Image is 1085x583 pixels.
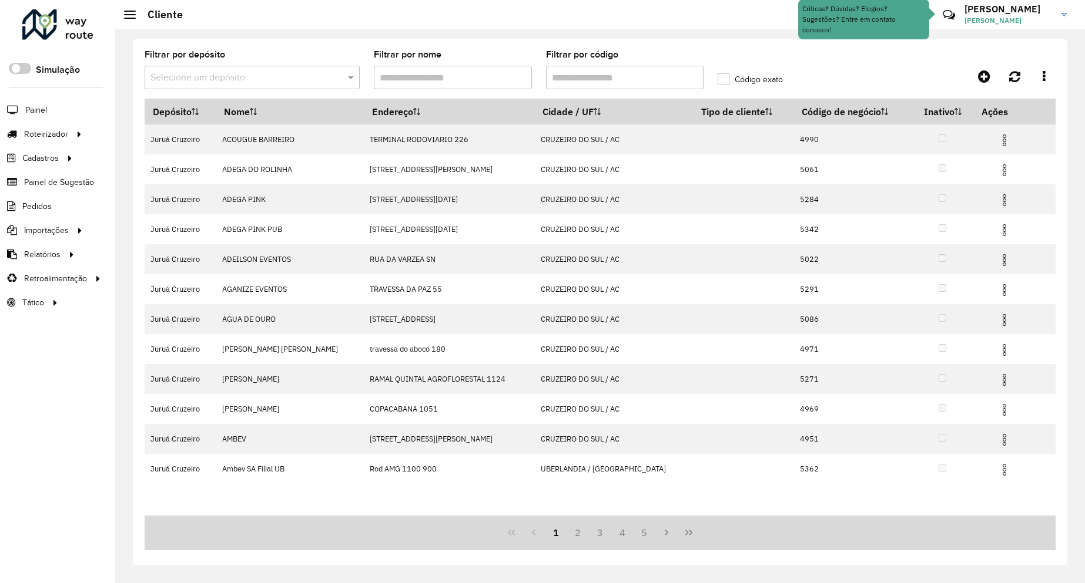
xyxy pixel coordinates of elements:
td: 5362 [793,454,912,484]
td: RAMAL QUINTAL AGROFLORESTAL 1124 [364,364,535,394]
span: [PERSON_NAME] [965,15,1053,26]
td: Juruá Cruzeiro [145,184,216,214]
td: CRUZEIRO DO SUL / AC [534,244,693,274]
td: 5086 [793,304,912,334]
a: Contato Rápido [936,2,962,28]
td: Juruá Cruzeiro [145,274,216,304]
button: 3 [589,521,611,544]
th: Código de negócio [793,99,912,124]
label: Filtrar por nome [374,48,441,62]
td: Juruá Cruzeiro [145,124,216,154]
td: 5022 [793,244,912,274]
th: Endereço [364,99,535,124]
td: UBERLANDIA / [GEOGRAPHIC_DATA] [534,454,693,484]
td: [STREET_ADDRESS][PERSON_NAME] [364,424,535,454]
td: Juruá Cruzeiro [145,454,216,484]
td: ADEILSON EVENTOS [216,244,364,274]
span: Tático [22,296,44,309]
span: Painel [25,104,47,116]
td: CRUZEIRO DO SUL / AC [534,274,693,304]
td: [STREET_ADDRESS][PERSON_NAME] [364,154,535,184]
td: [STREET_ADDRESS][DATE] [364,214,535,244]
td: [STREET_ADDRESS][DATE] [364,184,535,214]
label: Filtrar por código [546,48,618,62]
td: 4971 [793,334,912,364]
button: Next Page [655,521,678,544]
th: Depósito [145,99,216,124]
button: 2 [567,521,589,544]
td: TERMINAL RODOVIARIO 226 [364,124,535,154]
td: CRUZEIRO DO SUL / AC [534,154,693,184]
td: TRAVESSA DA PAZ 55 [364,274,535,304]
td: CRUZEIRO DO SUL / AC [534,214,693,244]
td: Ambev SA Filial UB [216,454,364,484]
span: Relatórios [24,248,61,261]
td: CRUZEIRO DO SUL / AC [534,124,693,154]
td: 5342 [793,214,912,244]
td: RUA DA VARZEA SN [364,244,535,274]
span: Importações [24,224,69,237]
td: 4951 [793,424,912,454]
th: Ações [974,99,1044,124]
button: 4 [611,521,634,544]
td: ADEGA PINK [216,184,364,214]
td: 4990 [793,124,912,154]
td: 4969 [793,394,912,424]
td: 5271 [793,364,912,394]
td: Rod AMG 1100 900 [364,454,535,484]
button: Last Page [678,521,700,544]
td: 5284 [793,184,912,214]
td: CRUZEIRO DO SUL / AC [534,394,693,424]
td: CRUZEIRO DO SUL / AC [534,304,693,334]
td: AMBEV [216,424,364,454]
td: Juruá Cruzeiro [145,304,216,334]
td: ADEGA PINK PUB [216,214,364,244]
span: Roteirizador [24,128,68,140]
td: CRUZEIRO DO SUL / AC [534,334,693,364]
td: [PERSON_NAME] [216,394,364,424]
td: CRUZEIRO DO SUL / AC [534,424,693,454]
th: Tipo de cliente [693,99,793,124]
td: AGANIZE EVENTOS [216,274,364,304]
td: ACOUGUE BARREIRO [216,124,364,154]
td: Juruá Cruzeiro [145,214,216,244]
button: 5 [634,521,656,544]
td: [STREET_ADDRESS] [364,304,535,334]
td: [PERSON_NAME] [PERSON_NAME] [216,334,364,364]
td: 5061 [793,154,912,184]
td: Juruá Cruzeiro [145,424,216,454]
td: [PERSON_NAME] [216,364,364,394]
td: Juruá Cruzeiro [145,244,216,274]
button: 1 [545,521,567,544]
td: CRUZEIRO DO SUL / AC [534,364,693,394]
td: COPACABANA 1051 [364,394,535,424]
td: 5291 [793,274,912,304]
td: Juruá Cruzeiro [145,364,216,394]
label: Simulação [36,63,80,77]
span: Retroalimentação [24,272,87,285]
td: ADEGA DO ROLINHA [216,154,364,184]
td: Juruá Cruzeiro [145,334,216,364]
td: travessa do aboco 180 [364,334,535,364]
td: Juruá Cruzeiro [145,394,216,424]
th: Cidade / UF [534,99,693,124]
th: Inativo [912,99,973,124]
span: Pedidos [22,200,52,213]
td: CRUZEIRO DO SUL / AC [534,184,693,214]
th: Nome [216,99,364,124]
label: Código exato [718,73,783,86]
td: Juruá Cruzeiro [145,154,216,184]
h3: [PERSON_NAME] [965,4,1053,15]
label: Filtrar por depósito [145,48,225,62]
h2: Cliente [136,8,183,21]
td: AGUA DE OURO [216,304,364,334]
span: Cadastros [22,152,59,164]
span: Painel de Sugestão [24,176,94,188]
